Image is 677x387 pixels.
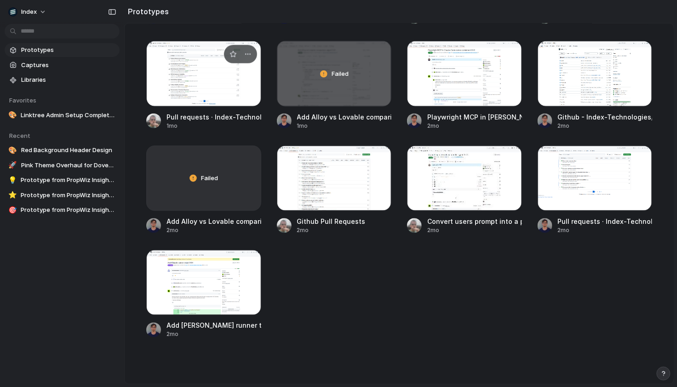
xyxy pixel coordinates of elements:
a: Github Pull RequestsGithub Pull Requests2mo [277,146,392,234]
div: 🎨 [8,146,17,155]
div: 🎯 [8,205,17,215]
a: 🎯Prototype from PropWiz Insights 5/458 Maroubra Rd [5,203,120,217]
span: Failed [201,174,218,183]
div: ⭐ [8,191,17,200]
div: Github Pull Requests [297,216,366,226]
a: Convert users prompt into a prd for agent by leodenham · Pull Request #2878 · Index-Technologies/... [407,146,522,234]
span: Index [21,7,37,17]
span: Linktree Admin Setup Completion [21,111,116,120]
div: 2mo [558,122,653,130]
a: Captures [5,58,120,72]
a: FailedAdd Alloy vs Lovable comparison page by nickindex · Pull Request #2903 · Index-Technologies... [146,146,261,234]
div: Github - Index-Technologies/index [558,112,653,122]
div: 🚀 [8,161,17,170]
div: 2mo [558,226,653,234]
span: Pink Theme Overhaul for Dovetail [21,161,116,170]
div: Convert users prompt into a prd for agent by [PERSON_NAME] Request #2878 · Index-Technologies/index [427,216,522,226]
a: 🎨Linktree Admin Setup Completion [5,108,120,122]
div: 2mo [427,226,522,234]
div: 2mo [427,122,522,130]
a: Github - Index-Technologies/indexGithub - Index-Technologies/index2mo [538,41,653,130]
span: Red Background Header Design [21,146,116,155]
span: Prototype from PropWiz Insights 5/458 Maroubra Rd [21,205,116,215]
a: Libraries [5,73,120,87]
a: Pull requests · Index-Technologies/indexPull requests · Index-Technologies/index2mo [538,146,653,234]
div: 2mo [166,330,261,339]
a: Playwright MCP in Claude Code runner container by iaculch · Pull Request #2898 · Index-Technologi... [407,41,522,130]
div: 1mo [297,122,392,130]
span: Captures [21,61,116,70]
a: 🚀Pink Theme Overhaul for Dovetail [5,159,120,172]
div: 2mo [166,226,261,234]
div: 2mo [297,226,366,234]
div: Pull requests · Index-Technologies/index [166,112,261,122]
div: Add Alloy vs Lovable comparison page by nickindex · Pull Request #2903 · Index-Technologies/index [297,112,392,122]
div: Add [PERSON_NAME] runner tests by [PERSON_NAME] Request #2836 · Index-Technologies/index [166,321,261,330]
a: 🎨Red Background Header Design [5,143,120,157]
span: Prototypes [21,46,116,55]
div: Playwright MCP in [PERSON_NAME] Code runner container by [PERSON_NAME] Request #2898 · Index-Tech... [427,112,522,122]
div: Pull requests · Index-Technologies/index [558,216,653,226]
a: Add Claude runner tests by NicholasMckenzie · Pull Request #2836 · Index-Technologies/indexAdd [P... [146,250,261,339]
a: Pull requests · Index-Technologies/indexPull requests · Index-Technologies/index1mo [146,41,261,130]
a: Prototypes [5,43,120,57]
span: Favorites [9,97,36,104]
span: Prototype from PropWiz Insights Demographic Lifestyle [21,191,116,200]
button: Index [5,5,51,19]
h2: Prototypes [124,6,169,17]
span: Libraries [21,75,116,85]
span: Failed [332,69,349,79]
a: Add Alloy vs Lovable comparison page by nickindex · Pull Request #2903 · Index-Technologies/index... [277,41,392,130]
span: Recent [9,132,30,139]
span: Prototype from PropWiz Insights 5/458 Maroubra Rd [21,176,116,185]
a: ⭐Prototype from PropWiz Insights Demographic Lifestyle [5,188,120,202]
div: 1mo [166,122,261,130]
div: Add Alloy vs Lovable comparison page by nickindex · Pull Request #2903 · Index-Technologies/index [166,216,261,226]
div: 🎨 [8,111,17,120]
a: 💡Prototype from PropWiz Insights 5/458 Maroubra Rd [5,173,120,187]
div: 💡 [8,176,17,185]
